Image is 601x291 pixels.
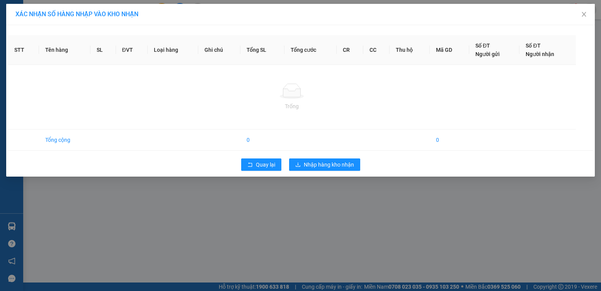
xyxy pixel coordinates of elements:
[475,43,490,49] span: Số ĐT
[573,4,595,26] button: Close
[304,160,354,169] span: Nhập hàng kho nhận
[284,35,337,65] th: Tổng cước
[289,158,360,171] button: downloadNhập hàng kho nhận
[247,162,253,168] span: rollback
[295,162,301,168] span: download
[241,158,281,171] button: rollbackQuay lại
[581,11,587,17] span: close
[8,35,39,65] th: STT
[14,102,570,111] div: Trống
[15,10,138,18] span: XÁC NHẬN SỐ HÀNG NHẬP VÀO KHO NHẬN
[39,35,90,65] th: Tên hàng
[240,129,284,151] td: 0
[148,35,198,65] th: Loại hàng
[337,35,363,65] th: CR
[90,35,116,65] th: SL
[430,35,469,65] th: Mã GD
[526,51,554,57] span: Người nhận
[526,43,540,49] span: Số ĐT
[116,35,148,65] th: ĐVT
[363,35,390,65] th: CC
[256,160,275,169] span: Quay lại
[390,35,430,65] th: Thu hộ
[475,51,500,57] span: Người gửi
[39,129,90,151] td: Tổng cộng
[240,35,284,65] th: Tổng SL
[198,35,241,65] th: Ghi chú
[430,129,469,151] td: 0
